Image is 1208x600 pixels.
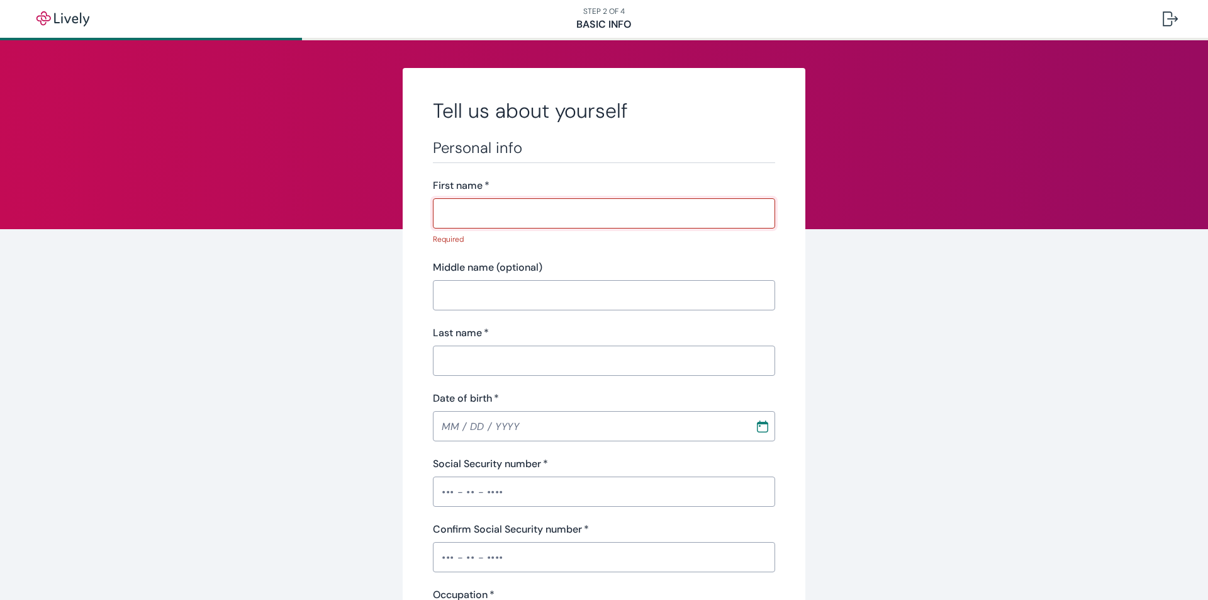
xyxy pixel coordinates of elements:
[433,178,489,193] label: First name
[433,479,775,504] input: ••• - •• - ••••
[433,391,499,406] label: Date of birth
[751,415,774,438] button: Choose date
[433,545,775,570] input: ••• - •• - ••••
[433,522,589,537] label: Confirm Social Security number
[433,414,746,439] input: MM / DD / YYYY
[433,139,775,157] h3: Personal info
[1153,4,1188,34] button: Log out
[433,456,548,472] label: Social Security number
[433,325,489,341] label: Last name
[756,420,769,433] svg: Calendar
[433,234,766,245] p: Required
[433,260,542,275] label: Middle name (optional)
[28,11,98,26] img: Lively
[433,98,775,123] h2: Tell us about yourself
